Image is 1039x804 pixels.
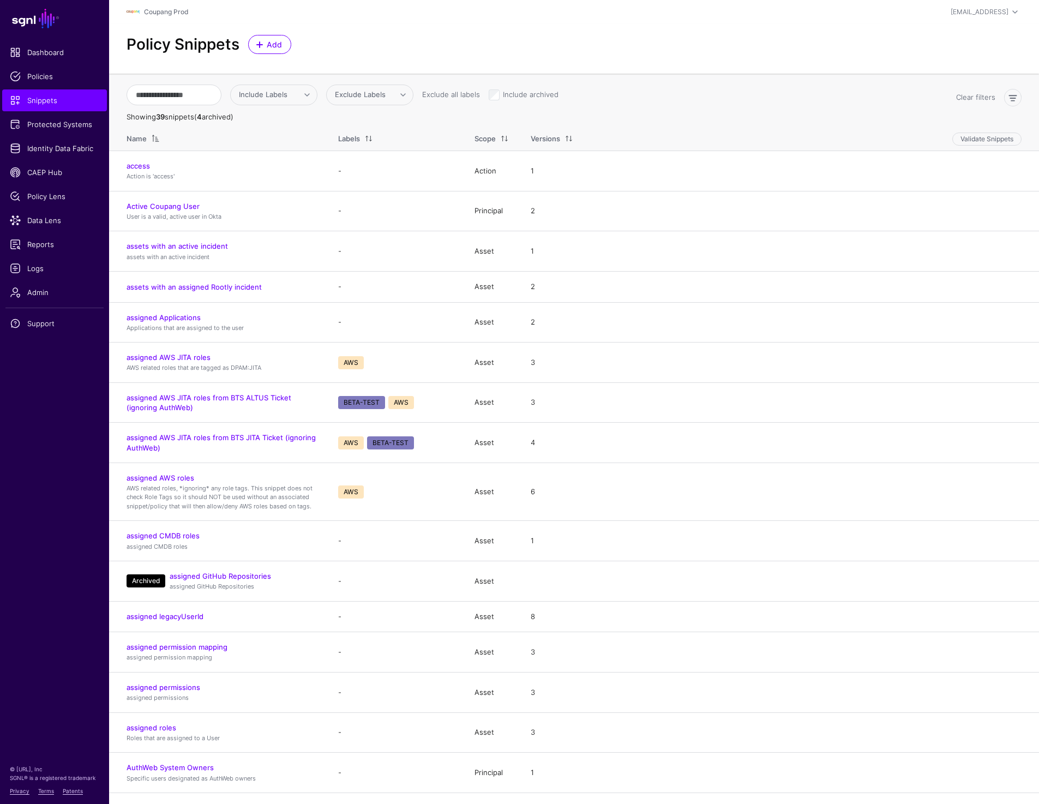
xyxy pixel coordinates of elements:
p: assets with an active incident [127,253,316,262]
p: SGNL® is a registered trademark [10,773,99,782]
span: Support [10,318,99,329]
td: Asset [464,601,520,632]
p: assigned permissions [127,693,316,703]
a: assigned AWS JITA roles from BTS JITA Ticket (ignoring AuthWeb) [127,433,316,452]
span: Reports [10,239,99,250]
div: 3 [528,397,537,408]
td: Asset [464,712,520,753]
a: access [127,161,150,170]
a: assigned AWS JITA roles from BTS ALTUS Ticket (ignoring AuthWeb) [127,393,291,412]
div: 1 [528,246,536,257]
a: Clear filters [956,93,995,101]
div: 3 [528,687,537,698]
td: - [327,712,464,753]
td: Asset [464,272,520,303]
p: AWS related roles, *ignoring* any role tags. This snippet does not check Role Tags so it should N... [127,484,316,511]
p: User is a valid, active user in Okta [127,212,316,221]
p: Specific users designated as AuthWeb owners [127,774,316,783]
span: AWS [338,436,364,449]
h2: Policy Snippets [127,35,239,54]
td: Asset [464,231,520,272]
a: Coupang Prod [144,8,188,16]
a: Privacy [10,788,29,794]
div: [EMAIL_ADDRESS] [951,7,1008,17]
td: Principal [464,753,520,793]
div: 2 [528,281,537,292]
span: Add [266,39,284,50]
p: Roles that are assigned to a User [127,734,316,743]
p: AWS related roles that are tagged as DPAM:JITA [127,363,316,373]
td: - [327,272,464,303]
a: Reports [2,233,107,255]
label: Include archived [503,89,558,100]
td: Asset [464,561,520,602]
a: Snippets [2,89,107,111]
a: assigned roles [127,723,176,732]
span: Exclude Labels [335,90,386,99]
a: assigned AWS JITA roles [127,353,211,362]
p: assigned permission mapping [127,653,316,662]
div: 3 [528,357,537,368]
td: - [327,672,464,712]
td: - [327,191,464,231]
p: assigned CMDB roles [127,542,316,551]
span: Snippets [10,95,99,106]
span: Archived [127,574,165,587]
a: Policies [2,65,107,87]
a: Patents [63,788,83,794]
td: Asset [464,423,520,463]
a: assigned GitHub Repositories [170,572,271,580]
td: - [327,521,464,561]
a: Active Coupang User [127,202,200,211]
div: 1 [528,767,536,778]
td: - [327,601,464,632]
span: Logs [10,263,99,274]
a: assigned CMDB roles [127,531,200,540]
span: BETA-TEST [338,396,385,409]
a: assigned legacyUserId [127,612,203,621]
td: Asset [464,521,520,561]
div: 8 [528,611,537,622]
a: Dashboard [2,41,107,63]
span: Admin [10,287,99,298]
th: Showing snippets ( archived) [109,112,1039,123]
div: 4 [528,437,537,448]
div: 2 [528,206,537,217]
td: Asset [464,463,520,521]
p: Action is 'access' [127,172,316,181]
div: 1 [528,536,536,547]
span: Policies [10,71,99,82]
a: Exclude all labels [422,90,480,99]
a: Policy Lens [2,185,107,207]
a: CAEP Hub [2,161,107,183]
div: 1 [528,166,536,177]
a: Data Lens [2,209,107,231]
div: Scope [475,134,496,145]
div: 6 [528,487,537,497]
span: AWS [338,485,364,499]
a: Protected Systems [2,113,107,135]
span: AWS [388,396,414,409]
td: - [327,302,464,343]
span: Policy Lens [10,191,99,202]
td: Asset [464,632,520,673]
td: Asset [464,672,520,712]
img: svg+xml;base64,PHN2ZyBpZD0iTG9nbyIgeG1sbnM9Imh0dHA6Ly93d3cudzMub3JnLzIwMDAvc3ZnIiB3aWR0aD0iMTIxLj... [127,5,140,19]
a: Identity Data Fabric [2,137,107,159]
span: Include Labels [239,90,287,99]
a: Logs [2,257,107,279]
a: assets with an assigned Rootly incident [127,283,262,291]
span: CAEP Hub [10,167,99,178]
a: assigned AWS roles [127,473,194,482]
span: Data Lens [10,215,99,226]
div: 2 [528,317,537,328]
a: Terms [38,788,54,794]
td: Principal [464,191,520,231]
button: Validate Snippets [952,133,1022,146]
a: AuthWeb System Owners [127,763,214,772]
td: Asset [464,382,520,422]
span: Dashboard [10,47,99,58]
td: Asset [464,343,520,383]
a: assigned permissions [127,683,200,692]
div: Versions [531,134,560,145]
